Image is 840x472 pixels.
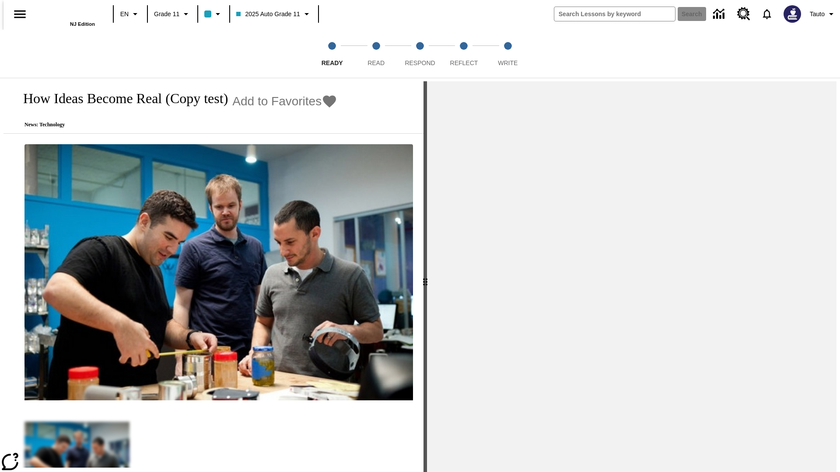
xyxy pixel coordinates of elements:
div: Press Enter or Spacebar and then press right and left arrow keys to move the slider [423,81,427,472]
span: Grade 11 [154,10,179,19]
a: Notifications [756,3,778,25]
span: Tauto [810,10,825,19]
span: Write [498,59,518,66]
button: Select a new avatar [778,3,806,25]
span: Add to Favorites [232,94,322,108]
button: Reflect step 4 of 5 [438,30,489,78]
button: Language: EN, Select a language [116,6,144,22]
div: activity [427,81,836,472]
span: Respond [405,59,435,66]
span: Read [367,59,385,66]
span: 2025 Auto Grade 11 [236,10,300,19]
span: EN [120,10,129,19]
button: Write step 5 of 5 [483,30,533,78]
span: Ready [322,59,343,66]
button: Respond step 3 of 5 [395,30,445,78]
img: Quirky founder Ben Kaufman tests a new product with co-worker Gaz Brown and product inventor Jon ... [24,144,413,400]
button: Class color is light blue. Change class color [201,6,227,22]
img: Avatar [784,5,801,23]
div: reading [3,81,423,468]
button: Grade: Grade 11, Select a grade [150,6,195,22]
span: NJ Edition [70,21,95,27]
div: Home [38,3,95,27]
a: Data Center [708,2,732,26]
button: Add to Favorites - How Ideas Become Real (Copy test) [232,94,337,109]
button: Read step 2 of 5 [350,30,401,78]
button: Ready step 1 of 5 [307,30,357,78]
button: Profile/Settings [806,6,840,22]
button: Open side menu [7,1,33,27]
span: Reflect [450,59,478,66]
input: search field [554,7,675,21]
p: News: Technology [14,121,337,128]
a: Resource Center, Will open in new tab [732,2,756,26]
h1: How Ideas Become Real (Copy test) [14,90,228,107]
button: Class: 2025 Auto Grade 11, Select your class [233,6,315,22]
